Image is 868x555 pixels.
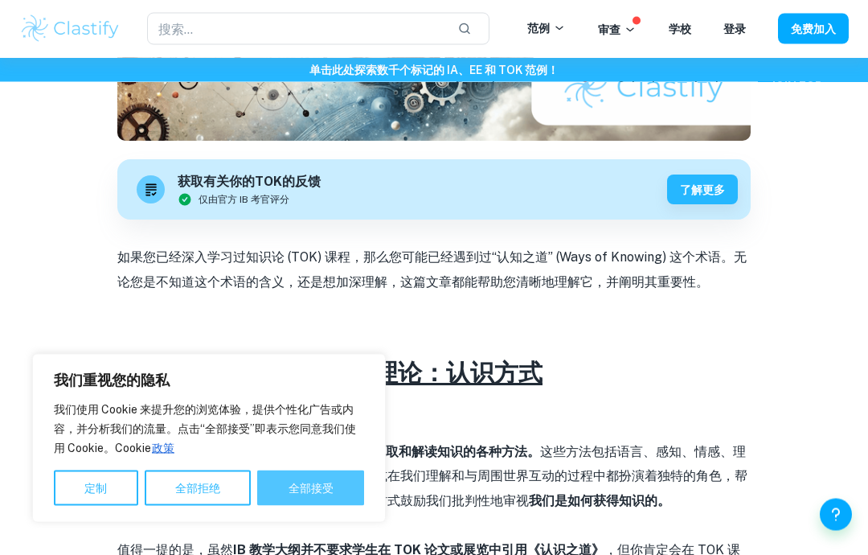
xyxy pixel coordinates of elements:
font: 政策 [152,442,174,454]
font: ！ [547,64,559,76]
button: 免费加入 [778,14,849,43]
font: 免费加入 [791,23,836,36]
input: 搜索... [147,13,444,45]
font: 范例 [527,22,550,35]
font: 了解更多 [680,184,725,197]
font: 全部接受 [289,482,334,495]
font: 获取有关你的TOK [178,175,282,190]
font: 知识理论：认识方式 [325,359,542,388]
button: 全部接受 [257,471,364,506]
font: 如果您已经深入学习过知识论 (TOK) 课程，那么您可能已经遇到过“认知之道” (Ways of Knowing) 这个术语。无论您是不知道这个术语的含义，还是想加深理解，这篇文章都能帮助您清晰... [117,250,747,290]
a: Cookie 政策 [178,441,179,455]
font: 我们使用 Cookie 来提升您的浏览体验，提供个性化广告或内容，并分析我们的流量。点击“全部接受”即表示您同意我们使用 Cookie。Cookie [54,403,356,454]
a: 获取有关你的TOK的反馈仅由官方 IB 考官评分了解更多 [117,160,750,220]
font: 单击此处探索数千个 [309,64,411,76]
button: 帮助和反馈 [820,499,852,531]
font: 标记的 IA、EE 和 TOK 范例 [411,64,547,76]
font: 我们获取和解读知识的各种方法。 [347,445,540,460]
img: Clastify 徽标 [19,13,121,45]
button: 定制 [54,471,138,506]
a: Cookie Policy [151,441,175,455]
button: 全部拒绝 [145,471,252,506]
button: 了解更多 [667,175,738,205]
font: 的反馈 [282,175,321,190]
div: 我们重视您的隐私 [32,354,386,523]
font: 这些方法包括语言、感知、情感、理性、想象、信仰、直觉和记忆。每一种认知方式在我们理解和与周围世界互动的过程中都扮演着独特的角色，帮助我们评估和整合不同类型的知识。探索认知方式鼓励我们批判性地审视 [117,445,747,509]
font: 我们重视您的隐私 [54,372,170,388]
font: 仅由官方 IB 考官评分 [199,195,289,206]
font: 定制 [84,482,107,495]
font: 我们是如何获得知识的。 [529,494,670,509]
font: 审查 [598,23,620,36]
a: 学校 [669,23,691,35]
a: 登录 [723,23,746,35]
font: 全部拒绝 [175,482,220,495]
